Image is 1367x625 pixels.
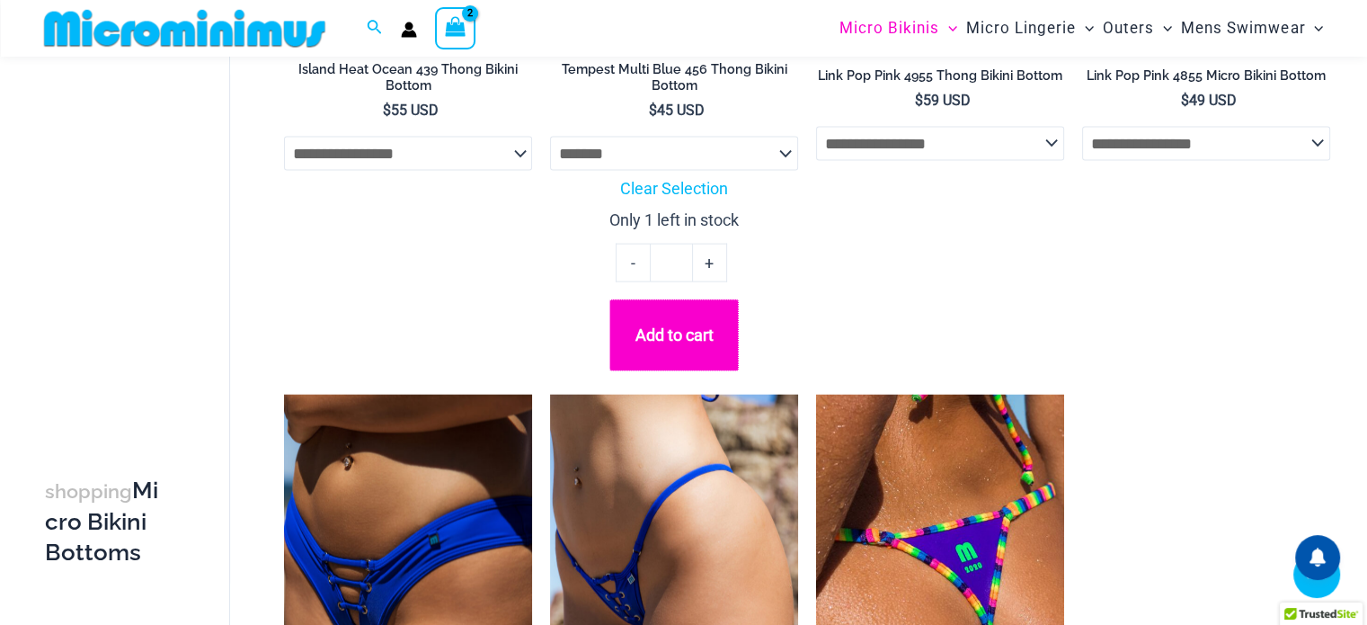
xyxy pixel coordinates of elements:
[966,5,1076,51] span: Micro Lingerie
[609,299,739,372] button: Add to cart
[1098,5,1176,51] a: OutersMenu ToggleMenu Toggle
[650,244,692,281] input: Product quantity
[550,61,798,94] h2: Tempest Multi Blue 456 Thong Bikini Bottom
[915,92,971,109] bdi: 59 USD
[1181,92,1237,109] bdi: 49 USD
[915,92,923,109] span: $
[693,244,727,281] a: +
[816,67,1064,85] h2: Link Pop Pink 4955 Thong Bikini Bottom
[1181,5,1305,51] span: Mens Swimwear
[45,480,132,503] span: shopping
[435,7,476,49] a: View Shopping Cart, 2 items
[816,67,1064,91] a: Link Pop Pink 4955 Thong Bikini Bottom
[1082,67,1330,85] h2: Link Pop Pink 4855 Micro Bikini Bottom
[832,3,1331,54] nav: Site Navigation
[284,61,532,94] h2: Island Heat Ocean 439 Thong Bikini Bottom
[401,22,417,38] a: Account icon link
[1076,5,1094,51] span: Menu Toggle
[616,244,650,281] a: -
[1305,5,1323,51] span: Menu Toggle
[839,5,939,51] span: Micro Bikinis
[835,5,962,51] a: Micro BikinisMenu ToggleMenu Toggle
[383,102,439,119] bdi: 55 USD
[45,60,207,420] iframe: TrustedSite Certified
[367,17,383,40] a: Search icon link
[649,102,657,119] span: $
[550,61,798,102] a: Tempest Multi Blue 456 Thong Bikini Bottom
[45,476,166,567] h3: Micro Bikini Bottoms
[1154,5,1172,51] span: Menu Toggle
[284,61,532,102] a: Island Heat Ocean 439 Thong Bikini Bottom
[962,5,1098,51] a: Micro LingerieMenu ToggleMenu Toggle
[939,5,957,51] span: Menu Toggle
[550,207,798,234] p: Only 1 left in stock
[37,8,333,49] img: MM SHOP LOGO FLAT
[1082,67,1330,91] a: Link Pop Pink 4855 Micro Bikini Bottom
[383,102,391,119] span: $
[649,102,705,119] bdi: 45 USD
[1103,5,1154,51] span: Outers
[550,175,798,202] a: Clear Selection
[1181,92,1189,109] span: $
[1176,5,1327,51] a: Mens SwimwearMenu ToggleMenu Toggle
